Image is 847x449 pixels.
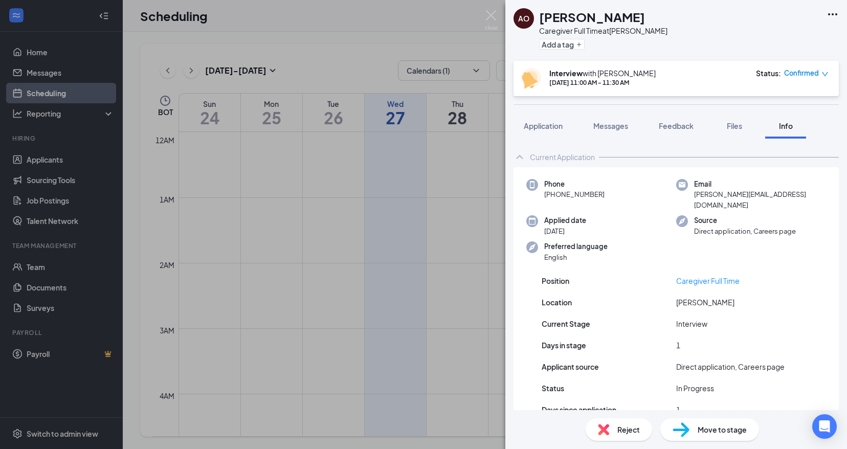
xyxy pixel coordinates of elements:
[549,68,656,78] div: with [PERSON_NAME]
[544,189,605,199] span: [PHONE_NUMBER]
[676,340,680,351] span: 1
[821,71,829,78] span: down
[676,318,707,329] span: Interview
[542,275,569,286] span: Position
[698,424,747,435] span: Move to stage
[659,121,694,130] span: Feedback
[542,340,586,351] span: Days in stage
[544,179,605,189] span: Phone
[827,8,839,20] svg: Ellipses
[542,318,590,329] span: Current Stage
[593,121,628,130] span: Messages
[676,383,714,394] span: In Progress
[676,404,680,415] span: 1
[544,252,608,262] span: English
[694,226,796,236] span: Direct application, Careers page
[617,424,640,435] span: Reject
[524,121,563,130] span: Application
[539,26,667,36] div: Caregiver Full Time at [PERSON_NAME]
[542,383,564,394] span: Status
[694,189,826,210] span: [PERSON_NAME][EMAIL_ADDRESS][DOMAIN_NAME]
[676,276,740,285] a: Caregiver Full Time
[518,13,529,24] div: AO
[542,361,599,372] span: Applicant source
[779,121,793,130] span: Info
[544,226,586,236] span: [DATE]
[530,152,595,162] div: Current Application
[576,41,582,48] svg: Plus
[756,68,781,78] div: Status :
[784,68,819,78] span: Confirmed
[549,78,656,87] div: [DATE] 11:00 AM - 11:30 AM
[676,361,785,372] span: Direct application, Careers page
[694,179,826,189] span: Email
[542,404,616,415] span: Days since application
[542,297,572,308] span: Location
[544,241,608,252] span: Preferred language
[514,151,526,163] svg: ChevronUp
[544,215,586,226] span: Applied date
[549,69,583,78] b: Interview
[676,297,734,308] span: [PERSON_NAME]
[694,215,796,226] span: Source
[812,414,837,439] div: Open Intercom Messenger
[539,39,585,50] button: PlusAdd a tag
[727,121,742,130] span: Files
[539,8,645,26] h1: [PERSON_NAME]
